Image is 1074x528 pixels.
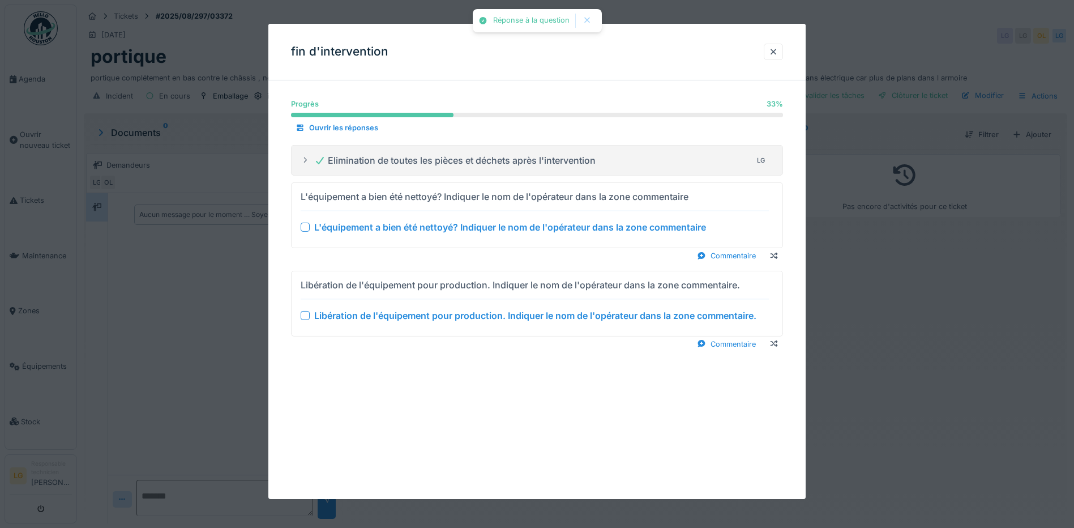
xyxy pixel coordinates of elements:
div: Ouvrir les réponses [291,120,383,135]
div: LG [753,152,769,168]
summary: Elimination de toutes les pièces et déchets après l'interventionLG [296,150,778,171]
div: 33 % [767,99,783,109]
div: L'équipement a bien été nettoyé? Indiquer le nom de l'opérateur dans la zone commentaire [314,220,706,234]
h3: fin d'intervention [291,45,388,59]
div: Elimination de toutes les pièces et déchets après l'intervention [314,154,596,167]
progress: 33 % [291,113,783,117]
div: Réponse à la question [493,16,570,25]
div: Libération de l'équipement pour production. Indiquer le nom de l'opérateur dans la zone commentaire. [314,308,756,322]
div: L'équipement a bien été nettoyé? Indiquer le nom de l'opérateur dans la zone commentaire [301,190,688,203]
summary: Libération de l'équipement pour production. Indiquer le nom de l'opérateur dans la zone commentai... [296,275,778,331]
summary: L'équipement a bien été nettoyé? Indiquer le nom de l'opérateur dans la zone commentaire L'équipe... [296,188,778,243]
div: Commentaire [692,336,760,351]
div: Commentaire [692,248,760,263]
div: Libération de l'équipement pour production. Indiquer le nom de l'opérateur dans la zone commentaire. [301,278,740,291]
div: Progrès [291,99,319,109]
